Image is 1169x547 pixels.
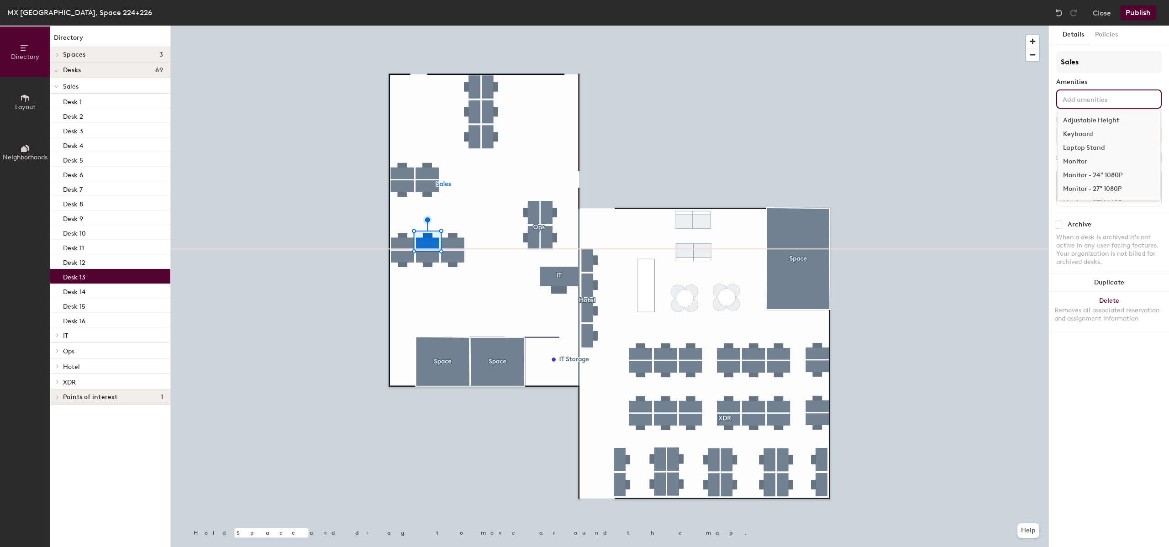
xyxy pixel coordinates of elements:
p: Desk 4 [63,139,83,150]
button: Details [1057,26,1090,44]
span: Hotel [63,363,80,371]
input: Add amenities [1061,93,1143,104]
h1: Directory [50,33,170,47]
button: Assigned [1056,127,1162,143]
div: Removes all associated reservation and assignment information [1054,306,1164,323]
p: Desk 8 [63,198,83,208]
div: Monitor - 24" 1080P [1058,168,1160,182]
span: 69 [155,67,163,74]
p: Desk 13 [63,271,85,281]
div: Monitor - 27" 1080P [1058,182,1160,196]
p: Desk 10 [63,227,86,237]
button: Policies [1090,26,1123,44]
button: Duplicate [1049,273,1169,292]
span: 3 [159,51,163,58]
div: Amenities [1056,79,1162,86]
p: Desk 15 [63,300,85,310]
div: MX [GEOGRAPHIC_DATA], Space 224+226 [7,7,152,18]
p: Desk 16 [63,315,85,325]
p: Desk 14 [63,285,85,296]
div: Desks [1056,155,1074,162]
span: Ops [63,347,74,355]
p: Desk 2 [63,110,83,121]
span: XDR [63,379,76,386]
span: Layout [15,103,36,111]
button: DeleteRemoves all associated reservation and assignment information [1049,292,1169,332]
span: IT [63,332,68,340]
span: Sales [63,83,79,90]
div: Laptop Stand [1058,141,1160,155]
p: Desk 6 [63,168,83,179]
div: Archive [1068,221,1091,228]
p: Desk 1 [63,95,82,106]
div: Adjustable Height [1058,114,1160,127]
p: Desk 12 [63,256,85,267]
button: Help [1017,523,1039,538]
div: Desk Type [1056,116,1162,123]
span: 1 [161,394,163,401]
span: Neighborhoods [3,153,47,161]
button: Publish [1120,5,1156,20]
div: When a desk is archived it's not active in any user-facing features. Your organization is not bil... [1056,233,1162,266]
span: Directory [11,53,39,61]
p: Desk 9 [63,212,83,223]
span: Desks [63,67,81,74]
p: Desk 7 [63,183,83,194]
button: Close [1093,5,1111,20]
p: Desk 11 [63,242,84,252]
p: Desk 3 [63,125,83,135]
span: Points of interest [63,394,117,401]
div: Keyboard [1058,127,1160,141]
img: Undo [1054,8,1064,17]
span: Spaces [63,51,86,58]
img: Redo [1069,8,1078,17]
div: Monitor [1058,155,1160,168]
div: Monitor - 27" 1440P [1058,196,1160,210]
p: Desk 5 [63,154,83,164]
